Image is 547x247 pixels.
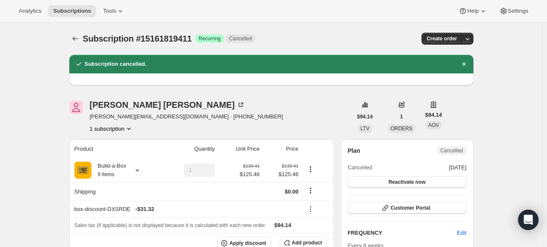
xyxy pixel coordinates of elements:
[292,239,322,246] span: Add product
[390,205,430,211] span: Customer Portal
[457,229,466,237] span: Edit
[428,122,439,128] span: AOV
[440,147,463,154] span: Cancelled
[348,163,372,172] span: Cancelled
[348,176,466,188] button: Reactivate now
[90,124,133,133] button: Product actions
[48,5,96,17] button: Subscriptions
[348,146,360,155] h2: Plan
[69,33,81,45] button: Subscriptions
[83,34,192,43] span: Subscription #15161819411
[74,162,91,179] img: product img
[467,8,479,14] span: Help
[229,35,252,42] span: Cancelled
[135,205,154,213] span: - $31.32
[217,140,262,158] th: Unit Price
[348,202,466,214] button: Customer Portal
[69,101,83,114] span: Tiffani Donnelly
[90,112,283,121] span: [PERSON_NAME][EMAIL_ADDRESS][DOMAIN_NAME] · [PHONE_NUMBER]
[352,111,378,123] button: $94.14
[199,35,221,42] span: Recurring
[14,5,46,17] button: Analytics
[282,163,299,168] small: $139.41
[74,205,299,213] div: box-discount-DXSRDE
[494,5,533,17] button: Settings
[98,5,130,17] button: Tools
[229,240,266,247] span: Apply discount
[449,163,467,172] span: [DATE]
[422,33,462,45] button: Create order
[304,186,317,195] button: Shipping actions
[357,113,373,120] span: $94.14
[262,140,301,158] th: Price
[285,188,299,195] span: $0.00
[400,113,403,120] span: 1
[508,8,528,14] span: Settings
[458,58,470,70] button: Dismiss notification
[53,8,91,14] span: Subscriptions
[90,101,245,109] div: [PERSON_NAME] [PERSON_NAME]
[85,60,147,68] h2: Subscription cancelled.
[240,170,260,179] span: $125.46
[518,210,538,230] div: Open Intercom Messenger
[360,126,369,132] span: LTV
[388,179,425,185] span: Reactivate now
[161,140,217,158] th: Quantity
[19,8,41,14] span: Analytics
[69,140,162,158] th: Product
[304,165,317,174] button: Product actions
[98,171,114,177] small: 9 Items
[243,163,259,168] small: $139.41
[265,170,299,179] span: $125.46
[427,35,457,42] span: Create order
[390,126,412,132] span: ORDERS
[74,222,266,228] span: Sales tax (if applicable) is not displayed because it is calculated with each new order.
[453,5,492,17] button: Help
[91,162,126,179] div: Build-a-Box
[425,111,442,119] span: $94.14
[395,111,408,123] button: 1
[452,226,471,240] button: Edit
[348,229,457,237] h2: FREQUENCY
[69,182,162,201] th: Shipping
[274,222,291,228] span: $94.14
[103,8,116,14] span: Tools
